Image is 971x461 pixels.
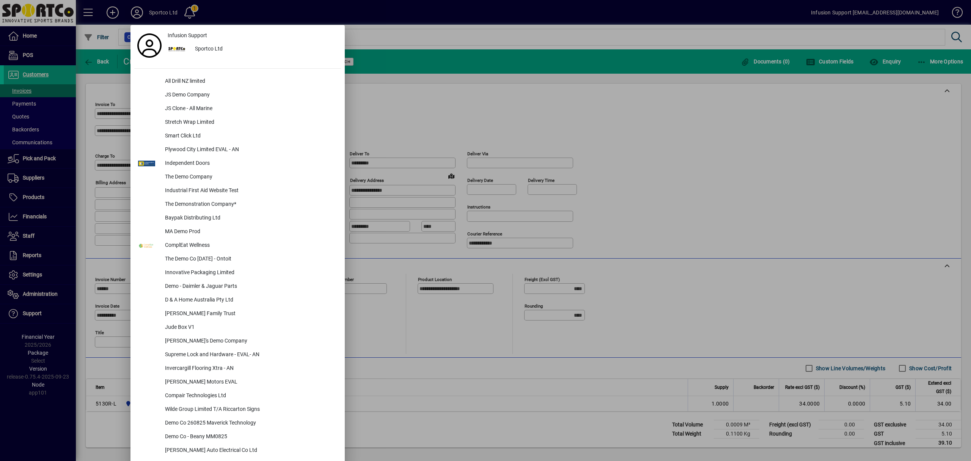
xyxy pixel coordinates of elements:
div: ComplEat Wellness [159,239,341,253]
div: Wilde Group Limited T/A Riccarton Signs [159,403,341,417]
button: The Demonstration Company* [134,198,341,212]
button: All Drill NZ limited [134,75,341,88]
button: Baypak Distributing Ltd [134,212,341,225]
div: Jude Box V1 [159,321,341,335]
button: Supreme Lock and Hardware - EVAL- AN [134,348,341,362]
button: JS Demo Company [134,88,341,102]
div: Sportco Ltd [189,43,341,56]
button: Invercargill Flooring Xtra - AN [134,362,341,376]
button: Demo Co - Beany MM0825 [134,430,341,444]
button: [PERSON_NAME]'s Demo Company [134,335,341,348]
a: Infusion Support [165,29,341,43]
div: Baypak Distributing Ltd [159,212,341,225]
div: [PERSON_NAME]'s Demo Company [159,335,341,348]
div: Demo - Daimler & Jaguar Parts [159,280,341,294]
a: Profile [134,39,165,52]
button: Stretch Wrap Limited [134,116,341,129]
div: Smart Click Ltd [159,129,341,143]
button: Wilde Group Limited T/A Riccarton Signs [134,403,341,417]
div: Independent Doors [159,157,341,171]
button: D & A Home Australia Pty Ltd [134,294,341,307]
div: MA Demo Prod [159,225,341,239]
button: [PERSON_NAME] Auto Electrical Co Ltd [134,444,341,458]
button: [PERSON_NAME] Motors EVAL [134,376,341,389]
button: JS Clone - All Marine [134,102,341,116]
button: Sportco Ltd [165,43,341,56]
div: [PERSON_NAME] Auto Electrical Co Ltd [159,444,341,458]
div: JS Clone - All Marine [159,102,341,116]
button: Smart Click Ltd [134,129,341,143]
button: Innovative Packaging Limited [134,266,341,280]
div: [PERSON_NAME] Motors EVAL [159,376,341,389]
button: ComplEat Wellness [134,239,341,253]
div: D & A Home Australia Pty Ltd [159,294,341,307]
button: Jude Box V1 [134,321,341,335]
button: Demo Co 260825 Maverick Technology [134,417,341,430]
button: Demo - Daimler & Jaguar Parts [134,280,341,294]
div: Plywood City Limited EVAL - AN [159,143,341,157]
div: The Demo Company [159,171,341,184]
button: Industrial First Aid Website Test [134,184,341,198]
div: Supreme Lock and Hardware - EVAL- AN [159,348,341,362]
div: The Demo Co [DATE] - Ontoit [159,253,341,266]
div: Demo Co - Beany MM0825 [159,430,341,444]
div: Demo Co 260825 Maverick Technology [159,417,341,430]
div: Invercargill Flooring Xtra - AN [159,362,341,376]
div: Compair Technologies Ltd [159,389,341,403]
div: Stretch Wrap Limited [159,116,341,129]
div: JS Demo Company [159,88,341,102]
div: The Demonstration Company* [159,198,341,212]
button: Plywood City Limited EVAL - AN [134,143,341,157]
button: [PERSON_NAME] Family Trust [134,307,341,321]
div: Industrial First Aid Website Test [159,184,341,198]
div: [PERSON_NAME] Family Trust [159,307,341,321]
button: MA Demo Prod [134,225,341,239]
button: The Demo Co [DATE] - Ontoit [134,253,341,266]
button: The Demo Company [134,171,341,184]
span: Infusion Support [168,32,207,39]
div: All Drill NZ limited [159,75,341,88]
button: Compair Technologies Ltd [134,389,341,403]
div: Innovative Packaging Limited [159,266,341,280]
button: Independent Doors [134,157,341,171]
